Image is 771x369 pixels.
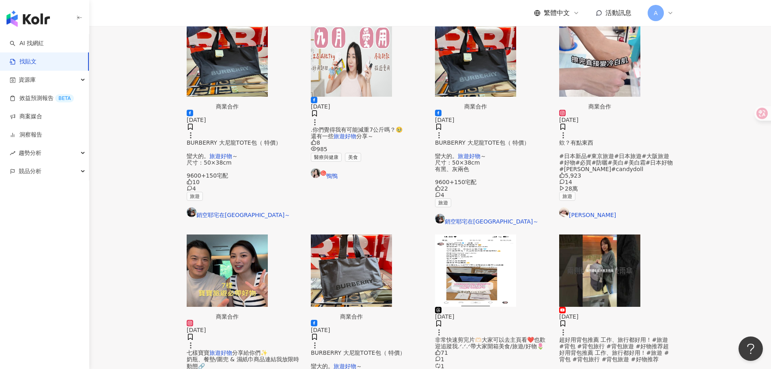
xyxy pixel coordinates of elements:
[435,356,549,362] div: 1
[356,133,373,139] span: 分享～
[559,192,575,201] span: 旅遊
[187,234,268,320] button: 商業合作
[187,117,301,123] div: [DATE]
[559,103,640,110] div: 商業合作
[435,349,549,356] div: 71
[559,179,674,185] div: 14
[559,207,569,217] img: KOL Avatar
[209,349,232,356] mark: 旅遊好物
[10,150,15,156] span: rise
[187,153,238,179] span: ～ 尺寸：50×38cm 9600+150宅配
[311,168,321,178] img: KOL Avatar
[559,313,674,320] div: [DATE]
[187,207,196,217] img: KOL Avatar
[739,336,763,361] iframe: Help Scout Beacon - Open
[311,103,425,110] div: [DATE]
[435,313,549,320] div: [DATE]
[435,24,516,97] img: post-image
[311,146,425,152] div: 985
[435,192,549,198] div: 4
[559,185,674,192] div: 28萬
[311,349,405,369] span: BURBERRY 大尼龍TOTE包（ 特價） 蠻大的。
[10,113,42,121] a: 商案媒合
[187,24,268,97] img: post-image
[435,198,451,207] span: 旅遊
[544,9,570,17] span: 繁體中文
[187,207,301,218] a: KOL Avatar銷空耶宅在[GEOGRAPHIC_DATA]～
[605,9,631,17] span: 活動訊息
[559,234,640,307] img: post-image
[435,336,545,349] span: 非常快速剪完片🫶🏻大家可以去主頁看❤️也歡迎追蹤我.ᐟ.ᐟ.ᐟ帶大家開箱美食/旅遊/好物🌷
[10,58,37,66] a: 找貼文
[435,24,516,110] button: 商業合作
[10,39,44,48] a: searchAI 找網紅
[19,144,41,162] span: 趨勢分析
[6,11,50,27] img: logo
[435,153,486,185] span: ～ 尺寸：50×38cm 有黑、灰兩色 9600+150宅配
[311,139,425,146] div: 8
[559,117,674,123] div: [DATE]
[345,153,361,162] span: 美食
[311,234,392,320] button: 商業合作
[187,103,268,110] div: 商業合作
[187,327,301,333] div: [DATE]
[458,153,480,159] mark: 旅遊好物
[10,131,42,139] a: 洞察報告
[435,117,549,123] div: [DATE]
[187,349,299,369] span: 分享給你們✨ 奶瓶、餐墊/圍兜 & 濕紙巾商品連結我放限時動態🔗
[334,133,356,139] mark: 旅遊好物
[311,24,392,97] img: post-image
[435,214,445,224] img: KOL Avatar
[435,103,516,110] div: 商業合作
[559,24,640,110] button: 商業合作
[187,313,268,320] div: 商業合作
[311,126,403,139] span: .你們覺得我有可能減重7公斤嗎？🥹 還有一些
[187,24,268,110] button: 商業合作
[187,192,203,201] span: 旅遊
[311,234,392,307] img: post-image
[187,349,209,356] span: 七樣寶寶
[187,234,268,307] img: post-image
[311,168,425,179] a: KOL Avatar鴨鴨
[435,234,516,307] img: post-image
[654,9,658,17] span: A
[559,24,640,97] img: post-image
[311,153,342,162] span: 醫療與健康
[19,162,41,180] span: 競品分析
[187,139,281,159] span: BURBERRY 大尼龍TOTE包（ 特價） 蠻大的。
[10,94,74,102] a: 效益預測報告BETA
[187,179,301,185] div: 10
[435,214,549,225] a: KOL Avatar銷空耶宅在[GEOGRAPHIC_DATA]～
[435,185,549,192] div: 22
[209,153,232,159] mark: 旅遊好物
[559,207,674,218] a: KOL Avatar[PERSON_NAME]
[559,139,673,172] span: 欸？有點東西 #日本新品#東京旅遊#日本旅遊#大阪旅遊#好物#必買#防曬#美白#美白霜#日本好物#[PERSON_NAME]#candydoll
[435,139,530,159] span: BURBERRY 大尼龍TOTE包（ 特價） 蠻大的。
[19,71,36,89] span: 資源庫
[559,172,674,179] div: 5,923
[311,313,392,320] div: 商業合作
[311,327,425,333] div: [DATE]
[187,185,301,192] div: 4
